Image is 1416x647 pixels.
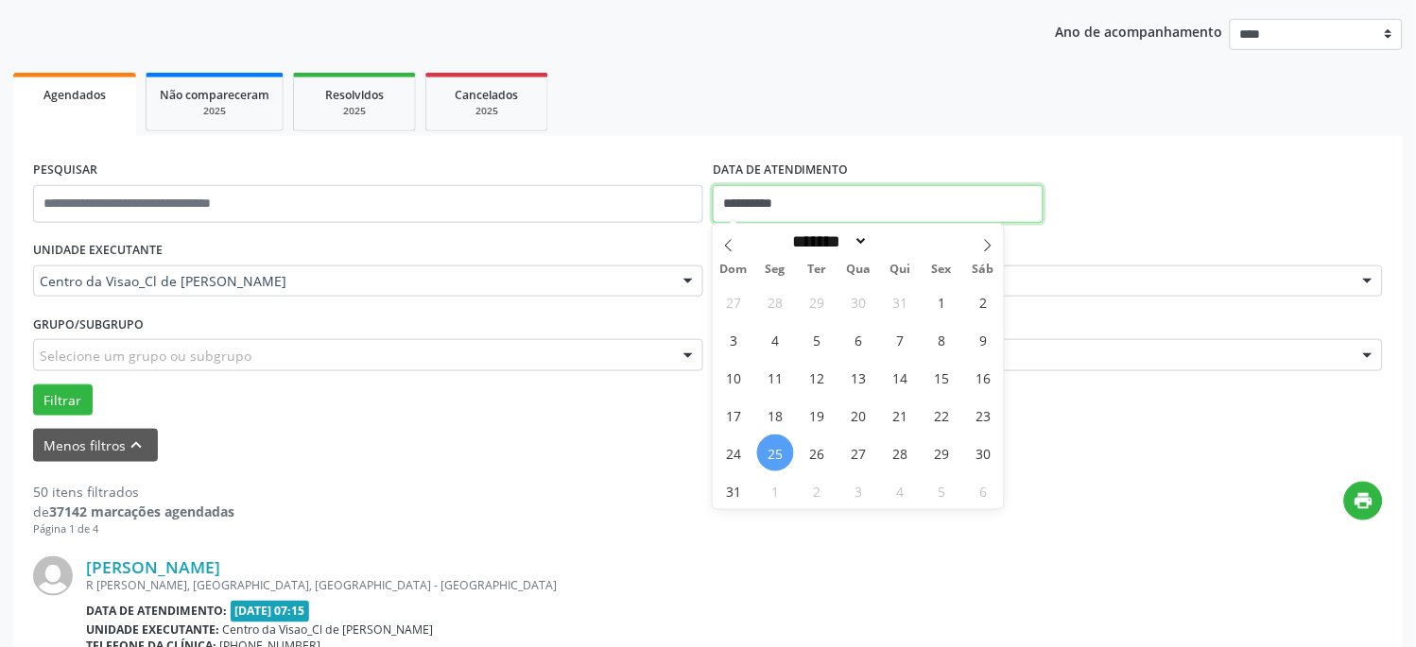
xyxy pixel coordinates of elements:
[799,359,836,396] span: Agosto 12, 2025
[882,321,919,358] span: Agosto 7, 2025
[33,482,234,502] div: 50 itens filtrados
[716,283,752,320] span: Julho 27, 2025
[924,359,960,396] span: Agosto 15, 2025
[882,359,919,396] span: Agosto 14, 2025
[924,397,960,434] span: Agosto 22, 2025
[869,231,931,251] input: Year
[40,272,665,291] span: Centro da Visao_Cl de [PERSON_NAME]
[965,321,1002,358] span: Agosto 9, 2025
[882,472,919,509] span: Setembro 4, 2025
[757,472,794,509] span: Setembro 1, 2025
[757,397,794,434] span: Agosto 18, 2025
[1056,19,1223,43] p: Ano de acompanhamento
[160,87,269,103] span: Não compareceram
[840,472,877,509] span: Setembro 3, 2025
[40,346,251,366] span: Selecione um grupo ou subgrupo
[86,604,227,620] b: Data de atendimento:
[840,359,877,396] span: Agosto 13, 2025
[716,434,752,471] span: Agosto 24, 2025
[33,156,97,185] label: PESQUISAR
[757,434,794,471] span: Agosto 25, 2025
[33,429,158,462] button: Menos filtroskeyboard_arrow_up
[757,321,794,358] span: Agosto 4, 2025
[325,87,384,103] span: Resolvidos
[160,104,269,118] div: 2025
[754,264,796,276] span: Seg
[882,397,919,434] span: Agosto 21, 2025
[33,310,144,339] label: Grupo/Subgrupo
[719,272,1344,291] span: [PERSON_NAME]
[882,283,919,320] span: Julho 31, 2025
[43,87,106,103] span: Agendados
[49,502,234,520] strong: 37142 marcações agendadas
[882,434,919,471] span: Agosto 28, 2025
[33,521,234,537] div: Página 1 de 4
[799,397,836,434] span: Agosto 19, 2025
[838,264,879,276] span: Qua
[962,264,1004,276] span: Sáb
[796,264,838,276] span: Ter
[786,231,870,251] select: Month
[799,472,836,509] span: Setembro 2, 2025
[924,283,960,320] span: Agosto 1, 2025
[713,264,754,276] span: Dom
[965,472,1002,509] span: Setembro 6, 2025
[456,87,519,103] span: Cancelados
[924,472,960,509] span: Setembro 5, 2025
[713,156,849,185] label: DATA DE ATENDIMENTO
[33,556,73,596] img: img
[924,434,960,471] span: Agosto 29, 2025
[799,283,836,320] span: Julho 29, 2025
[757,359,794,396] span: Agosto 11, 2025
[921,264,962,276] span: Sex
[716,397,752,434] span: Agosto 17, 2025
[840,321,877,358] span: Agosto 6, 2025
[86,556,220,577] a: [PERSON_NAME]
[716,472,752,509] span: Agosto 31, 2025
[840,397,877,434] span: Agosto 20, 2025
[840,283,877,320] span: Julho 30, 2025
[965,283,1002,320] span: Agosto 2, 2025
[440,104,534,118] div: 2025
[223,622,434,638] span: Centro da Visao_Cl de [PERSON_NAME]
[307,104,402,118] div: 2025
[965,434,1002,471] span: Agosto 30, 2025
[1354,490,1374,511] i: print
[33,502,234,521] div: de
[799,321,836,358] span: Agosto 5, 2025
[716,321,752,358] span: Agosto 3, 2025
[33,384,93,417] button: Filtrar
[1344,482,1383,520] button: print
[965,359,1002,396] span: Agosto 16, 2025
[86,622,219,638] b: Unidade executante:
[840,434,877,471] span: Agosto 27, 2025
[799,434,836,471] span: Agosto 26, 2025
[231,601,310,622] span: [DATE] 07:15
[965,397,1002,434] span: Agosto 23, 2025
[86,578,1099,594] div: R [PERSON_NAME], [GEOGRAPHIC_DATA], [GEOGRAPHIC_DATA] - [GEOGRAPHIC_DATA]
[924,321,960,358] span: Agosto 8, 2025
[127,434,147,455] i: keyboard_arrow_up
[757,283,794,320] span: Julho 28, 2025
[716,359,752,396] span: Agosto 10, 2025
[879,264,921,276] span: Qui
[33,236,163,265] label: UNIDADE EXECUTANTE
